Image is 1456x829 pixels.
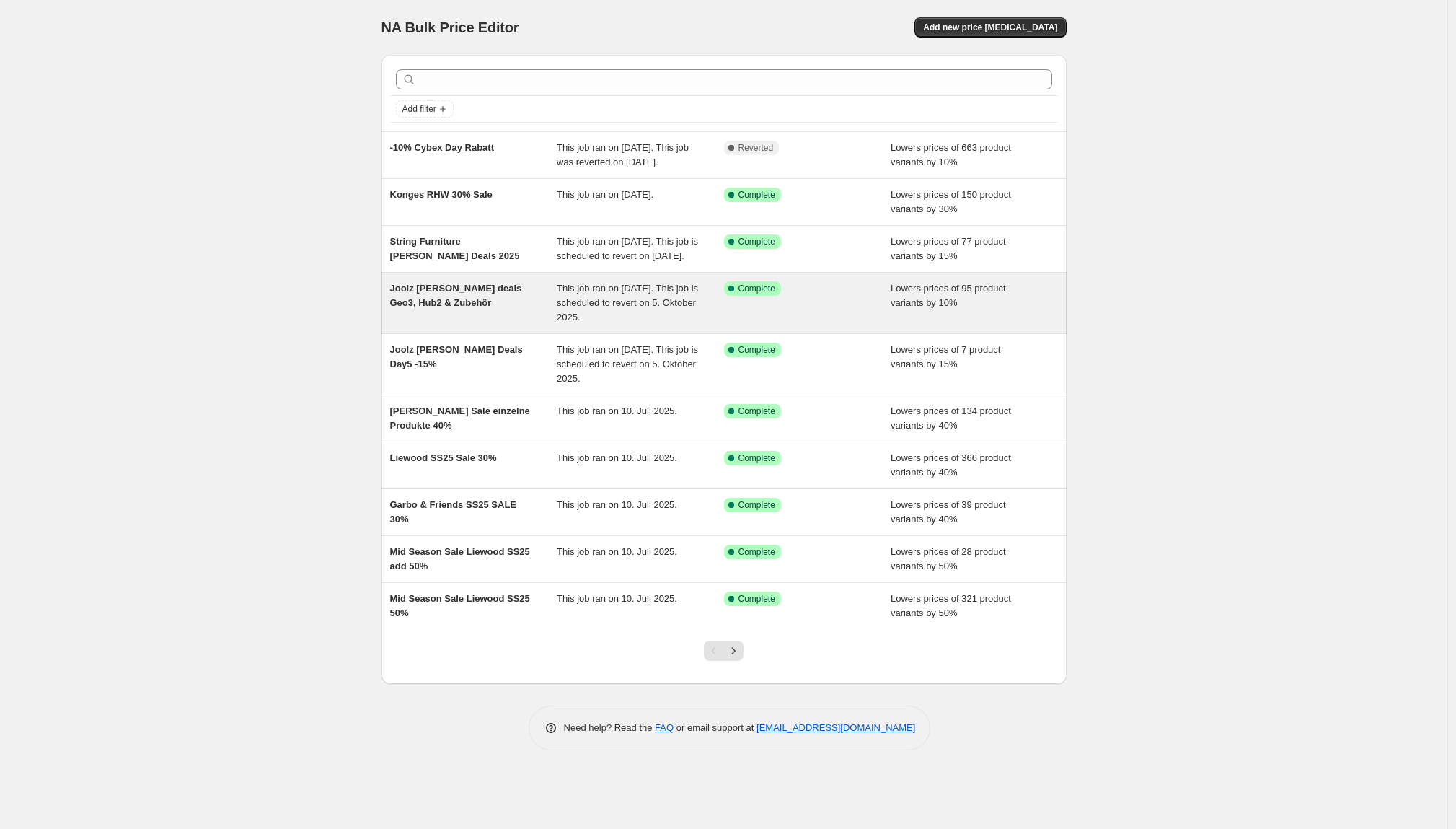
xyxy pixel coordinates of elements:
span: Add new price [MEDICAL_DATA] [923,22,1057,33]
span: Complete [738,452,775,464]
span: Complete [738,546,775,558]
span: Liewood SS25 Sale 30% [390,452,497,463]
button: Add new price [MEDICAL_DATA] [914,17,1066,38]
span: Reverted [738,142,774,154]
span: Complete [738,499,775,511]
span: Complete [738,236,775,247]
span: Lowers prices of 7 product variants by 15% [891,344,1000,369]
span: Lowers prices of 663 product variants by 10% [891,142,1011,167]
span: This job ran on 10. Juli 2025. [557,546,677,557]
span: Mid Season Sale Liewood SS25 50% [390,593,530,618]
span: This job ran on 10. Juli 2025. [557,499,677,510]
span: This job ran on [DATE]. [557,189,653,200]
span: Lowers prices of 95 product variants by 10% [891,283,1006,308]
span: Lowers prices of 134 product variants by 40% [891,405,1011,431]
span: Need help? Read the [564,722,656,733]
button: Next [723,641,744,661]
span: Konges RHW 30% Sale [390,189,493,200]
span: Joolz [PERSON_NAME] deals Geo3, Hub2 & Zubehör [390,283,522,308]
span: Mid Season Sale Liewood SS25 add 50% [390,546,530,571]
span: This job ran on [DATE]. This job is scheduled to revert on 5. Oktober 2025. [557,344,698,384]
span: Complete [738,189,775,201]
span: -10% Cybex Day Rabatt [390,142,495,153]
span: Garbo & Friends SS25 SALE 30% [390,499,517,525]
span: or email support at [674,722,756,733]
span: Complete [738,283,775,294]
span: This job ran on [DATE]. This job was reverted on [DATE]. [557,142,689,167]
span: Complete [738,344,775,356]
span: This job ran on 10. Juli 2025. [557,452,677,463]
span: This job ran on [DATE]. This job is scheduled to revert on [DATE]. [557,236,698,261]
span: Joolz [PERSON_NAME] Deals Day5 -15% [390,344,523,369]
span: This job ran on [DATE]. This job is scheduled to revert on 5. Oktober 2025. [557,283,698,323]
span: NA Bulk Price Editor [381,19,519,35]
span: This job ran on 10. Juli 2025. [557,405,677,416]
nav: Pagination [704,641,744,661]
span: [PERSON_NAME] Sale einzelne Produkte 40% [390,405,530,431]
span: This job ran on 10. Juli 2025. [557,593,677,604]
a: [EMAIL_ADDRESS][DOMAIN_NAME] [756,722,915,733]
button: Add filter [396,100,454,118]
span: Complete [738,593,775,605]
span: Lowers prices of 321 product variants by 50% [891,593,1011,618]
a: FAQ [655,722,674,733]
span: Lowers prices of 77 product variants by 15% [891,236,1006,261]
span: Lowers prices of 28 product variants by 50% [891,546,1006,571]
span: Add filter [402,103,436,115]
span: String Furniture [PERSON_NAME] Deals 2025 [390,236,520,261]
span: Lowers prices of 39 product variants by 40% [891,499,1006,525]
span: Complete [738,405,775,417]
span: Lowers prices of 366 product variants by 40% [891,452,1011,478]
span: Lowers prices of 150 product variants by 30% [891,189,1011,214]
